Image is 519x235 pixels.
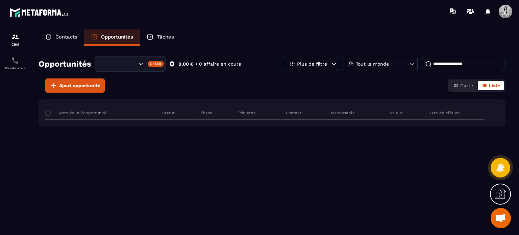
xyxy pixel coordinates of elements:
p: Valeur [390,110,402,116]
input: Search for option [101,60,137,68]
a: schedulerschedulerPlanificateur [2,51,29,75]
a: formationformationCRM [2,28,29,51]
p: Nom de la l'opportunité [45,110,106,116]
img: logo [9,6,70,19]
h2: Opportunités [39,57,91,71]
button: Ajout opportunité [45,78,105,93]
p: Étiquette [238,110,256,116]
p: Date de clôture [428,110,460,116]
p: Contact [286,110,301,116]
div: Ouvrir le chat [491,208,511,228]
div: Créer [148,61,164,67]
img: formation [11,33,19,41]
span: Ajout opportunité [59,82,100,89]
p: • [195,61,197,67]
button: Liste [478,81,504,90]
p: Planificateur [2,66,29,70]
span: Liste [489,83,500,88]
button: Carte [449,81,477,90]
p: Tâches [157,34,174,40]
div: Search for option [95,56,166,72]
p: Statut [162,110,175,116]
img: scheduler [11,56,19,65]
p: Opportunités [101,34,133,40]
p: Responsable [329,110,355,116]
p: Plus de filtre [297,62,327,66]
p: 0,00 € [178,61,194,67]
p: 0 affaire en cours [199,61,241,67]
p: Tout le monde [356,62,389,66]
p: CRM [2,43,29,46]
span: Carte [460,83,473,88]
a: Opportunités [84,29,140,46]
p: Contacts [55,34,77,40]
a: Tâches [140,29,181,46]
p: Phase [201,110,212,116]
a: Contacts [39,29,84,46]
